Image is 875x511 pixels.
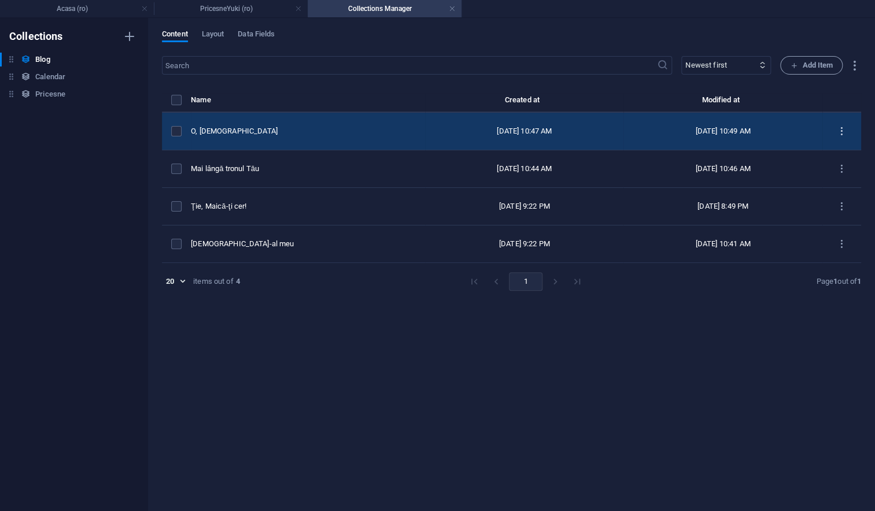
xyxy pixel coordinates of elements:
[509,272,542,291] button: page 1
[193,276,234,287] div: items out of
[191,164,416,174] div: Mai lângă tronul Tău
[833,277,837,286] strong: 1
[633,126,813,136] div: [DATE] 10:49 AM
[154,2,308,15] h4: PricesneYuki (ro)
[857,277,861,286] strong: 1
[434,164,614,174] div: [DATE] 10:44 AM
[463,272,588,291] nav: pagination navigation
[202,27,224,43] span: Layout
[434,126,614,136] div: [DATE] 10:47 AM
[162,56,657,75] input: Search
[236,276,240,287] strong: 4
[162,27,188,43] span: Content
[623,93,822,113] th: Modified at
[162,93,861,263] table: items list
[238,27,275,43] span: Data Fields
[780,56,843,75] button: Add Item
[9,29,63,43] h6: Collections
[35,70,65,84] h6: Calendar
[191,239,416,249] div: [DEMOGRAPHIC_DATA]-al meu
[35,87,65,101] h6: Pricesne
[790,58,833,72] span: Add Item
[123,29,136,43] i: Create new collection
[425,93,623,113] th: Created at
[816,276,861,287] div: Page out of
[191,93,425,113] th: Name
[191,201,416,212] div: Ţie, Maică-ţi cer!
[308,2,462,15] h4: Collections Manager
[633,164,813,174] div: [DATE] 10:46 AM
[162,276,189,287] div: 20
[434,201,614,212] div: [DATE] 9:22 PM
[633,239,813,249] div: [DATE] 10:41 AM
[35,53,50,66] h6: Blog
[633,201,813,212] div: [DATE] 8:49 PM
[434,239,614,249] div: [DATE] 9:22 PM
[191,126,416,136] div: O, [DEMOGRAPHIC_DATA]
